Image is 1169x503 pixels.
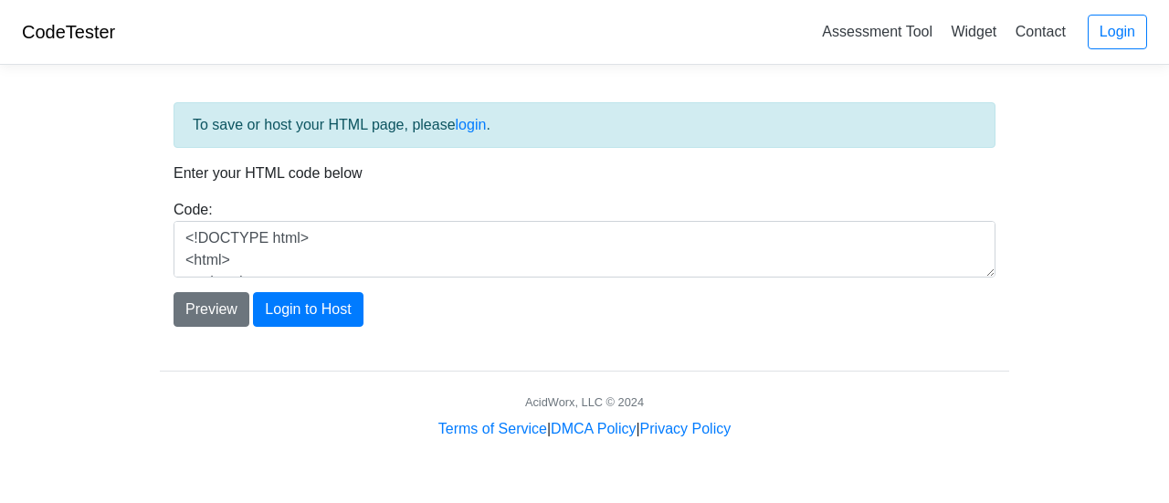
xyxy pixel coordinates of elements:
[551,421,636,436] a: DMCA Policy
[174,102,995,148] div: To save or host your HTML page, please .
[640,421,732,436] a: Privacy Policy
[943,16,1004,47] a: Widget
[174,292,249,327] button: Preview
[253,292,363,327] button: Login to Host
[438,421,547,436] a: Terms of Service
[174,162,995,184] p: Enter your HTML code below
[456,117,487,132] a: login
[160,199,1009,278] div: Code:
[1088,15,1147,49] a: Login
[174,221,995,278] textarea: <!DOCTYPE html> <html> <head> <title>Test</title> </head> <body> <h1>Hello, world!</h1> </body> <...
[1008,16,1073,47] a: Contact
[525,393,644,411] div: AcidWorx, LLC © 2024
[438,418,731,440] div: | |
[815,16,940,47] a: Assessment Tool
[22,22,115,42] a: CodeTester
